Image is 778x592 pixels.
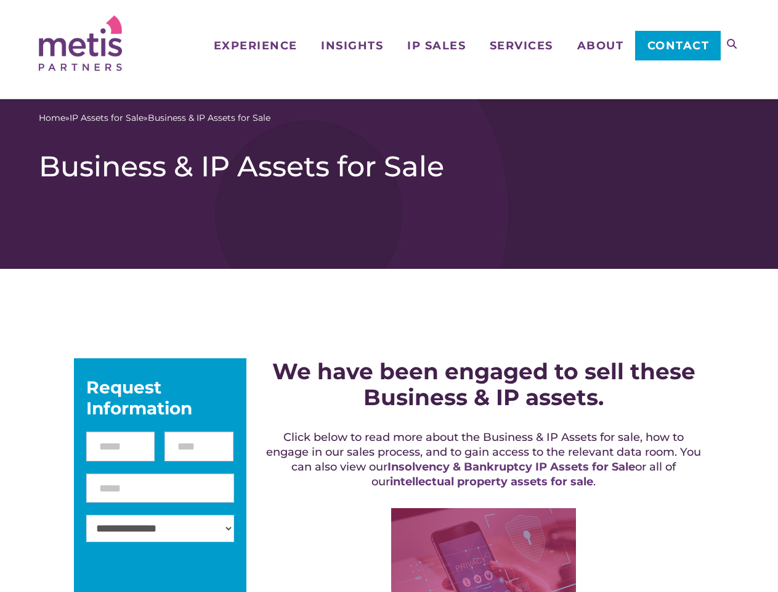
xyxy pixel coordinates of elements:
span: Experience [214,40,298,51]
h1: Business & IP Assets for Sale [39,149,739,184]
a: intellectual property assets for sale [390,475,593,488]
span: Services [490,40,553,51]
span: Insights [321,40,383,51]
h5: Click below to read more about the Business & IP Assets for sale, how to engage in our sales proc... [263,430,704,489]
span: Business & IP Assets for Sale [148,112,270,125]
img: Metis Partners [39,15,122,71]
span: About [577,40,624,51]
span: » » [39,112,270,125]
a: Home [39,112,65,125]
strong: We have been engaged to sell these Business & IP assets. [272,358,695,411]
span: Contact [647,40,710,51]
a: Insolvency & Bankruptcy IP Assets for Sale [387,460,635,474]
a: Contact [635,31,721,60]
a: IP Assets for Sale [70,112,144,125]
span: IP Sales [407,40,466,51]
div: Request Information [86,377,234,419]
